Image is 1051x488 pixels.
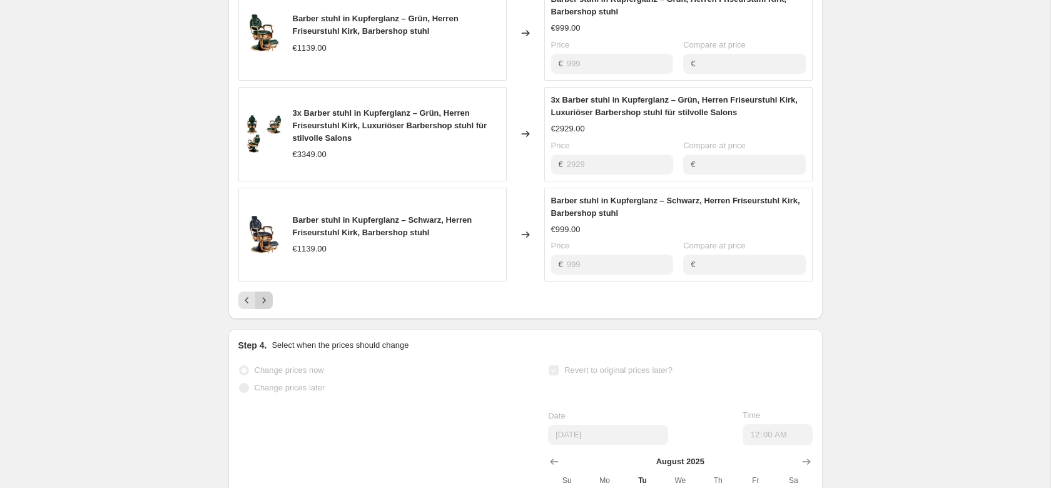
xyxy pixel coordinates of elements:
span: Th [704,475,731,485]
span: Price [551,241,570,250]
span: Change prices now [255,365,324,375]
span: € [691,160,695,169]
span: Revert to original prices later? [564,365,673,375]
div: €999.00 [551,22,581,34]
span: Sa [779,475,807,485]
span: We [666,475,694,485]
span: € [559,160,563,169]
span: 3x Barber stuhl in Kupferglanz – Grün, Herren Friseurstuhl Kirk, Luxuriöser Barbershop stuhl für ... [551,95,798,117]
span: Su [553,475,581,485]
span: Barber stuhl in Kupferglanz – Schwarz, Herren Friseurstuhl Kirk, Barbershop stuhl [293,215,472,237]
div: €1139.00 [293,42,327,54]
span: € [691,59,695,68]
span: € [559,59,563,68]
span: Date [548,411,565,420]
div: €2929.00 [551,123,585,135]
input: 12:00 [743,424,813,445]
button: Show next month, September 2025 [798,453,815,470]
span: Barber stuhl in Kupferglanz – Schwarz, Herren Friseurstuhl Kirk, Barbershop stuhl [551,196,800,218]
span: 3x Barber stuhl in Kupferglanz – Grün, Herren Friseurstuhl Kirk, Luxuriöser Barbershop stuhl für ... [293,108,487,143]
span: Price [551,141,570,150]
span: Fr [742,475,769,485]
span: Tu [629,475,656,485]
button: Next [255,292,273,309]
span: € [559,260,563,269]
span: Change prices later [255,383,325,392]
div: €999.00 [551,223,581,236]
span: Compare at price [683,40,746,49]
img: 3x-barber-stuhl-in-kupferglanz-grun-herren-friseurstuhl-kirk-luxurioser-barbershop-stuhl-fur-stil... [245,115,283,153]
button: Show previous month, July 2025 [546,453,563,470]
p: Select when the prices should change [272,339,409,352]
span: Compare at price [683,241,746,250]
span: Compare at price [683,141,746,150]
input: 8/19/2025 [548,425,668,445]
span: Price [551,40,570,49]
img: barber-stuhl-in-kupferglanz-schwarz-herren-friseurstuhl-kirk-barbershop-stuhl-tiptop-einrichtung-... [245,216,283,253]
span: Time [743,410,760,420]
span: Barber stuhl in Kupferglanz – Grün, Herren Friseurstuhl Kirk, Barbershop stuhl [293,14,459,36]
div: €3349.00 [293,148,327,161]
img: barber-stuhl-in-kupferglanz-grun-herren-friseurstuhl-kirk-barbershop-stuhl-tiptop-einrichtung-644... [245,14,283,52]
nav: Pagination [238,292,273,309]
div: €1139.00 [293,243,327,255]
h2: Step 4. [238,339,267,352]
span: € [691,260,695,269]
button: Previous [238,292,256,309]
span: Mo [591,475,619,485]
